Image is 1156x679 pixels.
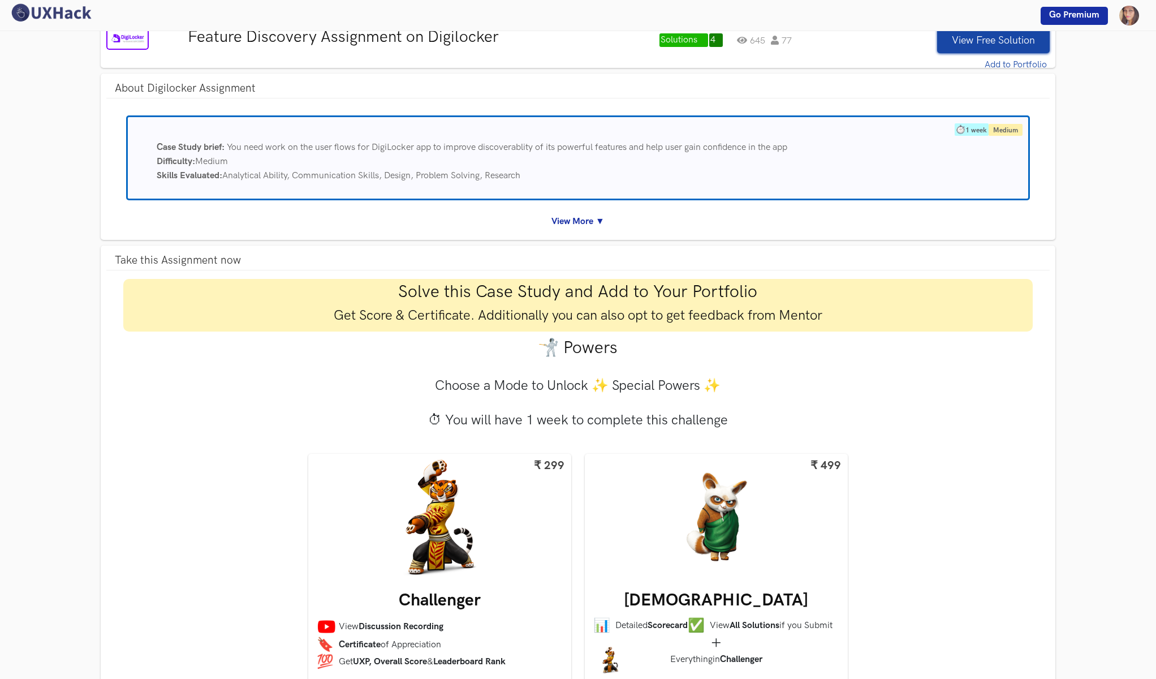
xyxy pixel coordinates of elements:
img: Challenger icon [403,457,477,576]
span: ₹ 499 [808,458,844,474]
span: 💯 [317,656,330,668]
li: Detailed [593,620,688,631]
li: of Appreciation [317,639,441,651]
img: Zen icon [685,471,748,562]
span: Total views [737,36,765,45]
label: 1 week [955,123,989,136]
span: Total participants [771,36,792,45]
h4: ⏱ You will have 1 week to complete this challenge [123,412,1032,429]
div: Analytical Ability, Communication Skills, Design, Problem Solving, Research [148,169,1028,183]
label: Medium [989,124,1023,136]
img: Ninja icon [602,646,619,673]
strong: Scorecard [648,620,688,631]
a: Go Premium [1041,7,1108,25]
button: View Free Solution [937,28,1050,53]
h4: Choose a Mode to Unlock ✨ Special Powers ✨ [123,378,1032,394]
h3: [DEMOGRAPHIC_DATA] [624,590,808,611]
span: Everything [670,654,713,665]
strong: UXP, Overall Score [353,656,427,667]
div: Medium [148,154,1028,169]
span: Go Premium [1049,10,1099,20]
strong: Certificate [339,639,381,651]
li: View if you Submit [688,620,833,631]
span: 🔖 [317,639,330,651]
span: Case Study brief: [157,142,225,153]
img: Digilocker logo [106,27,149,50]
span: You need work on the user flows for DigiLocker app to improve discoverablity of its powerful feat... [227,142,787,153]
img: Youtube icon [317,620,337,633]
strong: Leaderboard Rank [433,656,506,667]
span: ₹ 299 [531,458,567,474]
h3: Solve this Case Study and Add to Your Portfolio [126,282,1029,302]
strong: Discussion Recording [359,621,443,633]
a: Add to Portfolio [937,58,1094,72]
span: Skills Evaluated: [157,170,222,181]
li: View [317,620,443,633]
a: 4 [709,33,723,47]
span: ✅ [688,620,701,631]
a: Solutions [659,33,708,47]
div: in [670,654,762,665]
h3: Challenger [399,590,481,611]
img: Your profile pic [1119,6,1139,25]
a: About Digilocker Assignment [106,79,264,98]
span: 📊 [593,620,607,631]
img: UXHack logo [8,3,93,23]
strong: Challenger [720,654,762,665]
h4: Get Score & Certificate. Additionally you can also opt to get feedback from Mentor [126,308,1029,324]
span: Get & [339,656,506,668]
li: + [593,637,839,648]
a: Take this Assignment now [106,251,1049,270]
strong: All Solutions [730,620,779,631]
h3: 🤺 Powers [123,337,1032,359]
img: timer.png [956,124,965,134]
span: Difficulty: [157,156,195,167]
h3: Feature Discovery Assignment on Digilocker [188,28,654,47]
a: View More ▼ [115,214,1041,229]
